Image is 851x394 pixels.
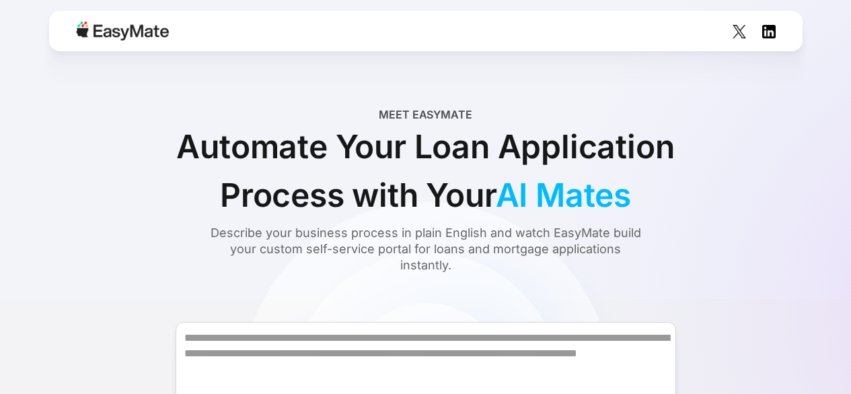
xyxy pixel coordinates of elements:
[762,25,776,38] img: Social Icon
[379,106,472,123] div: Meet EasyMate
[207,225,644,273] div: Describe your business process in plain English and watch EasyMate build your custom self-service...
[123,123,729,220] div: Automate Your Loan Application Process with Your
[76,22,169,40] img: Easymate logo
[733,25,746,38] img: Social Icon
[496,175,631,215] span: AI Mates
